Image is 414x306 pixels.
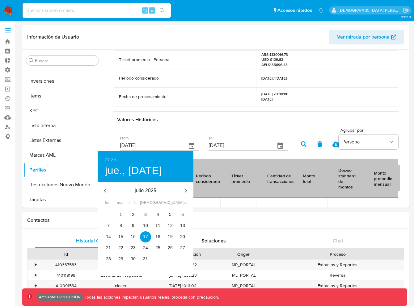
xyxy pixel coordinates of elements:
[115,254,126,265] button: 29
[152,209,163,220] button: 4
[105,164,162,177] button: jue., [DATE]
[128,220,139,231] button: 9
[140,242,151,254] button: 24
[112,187,179,194] p: julio 2025
[155,245,160,251] p: 25
[140,231,151,242] button: 17
[152,242,163,254] button: 25
[144,211,147,217] p: 3
[106,256,111,262] p: 28
[103,254,114,265] button: 28
[152,231,163,242] button: 18
[132,211,134,217] p: 2
[107,222,110,229] p: 7
[128,254,139,265] button: 30
[140,220,151,231] button: 10
[120,222,122,229] p: 8
[143,256,148,262] p: 31
[177,220,188,231] button: 13
[180,234,185,240] p: 20
[103,242,114,254] button: 21
[180,222,185,229] p: 13
[120,211,122,217] p: 1
[140,200,151,206] span: [DEMOGRAPHIC_DATA].
[177,242,188,254] button: 27
[115,220,126,231] button: 8
[115,209,126,220] button: 1
[140,209,151,220] button: 3
[177,209,188,220] button: 6
[181,211,184,217] p: 6
[128,209,139,220] button: 2
[131,245,136,251] p: 23
[165,209,176,220] button: 5
[106,234,111,240] p: 14
[157,211,159,217] p: 4
[168,222,173,229] p: 12
[165,220,176,231] button: 12
[128,231,139,242] button: 16
[118,256,123,262] p: 29
[152,200,163,206] span: vie.
[152,220,163,231] button: 11
[143,234,148,240] p: 17
[103,231,114,242] button: 14
[118,245,123,251] p: 22
[169,211,171,217] p: 5
[115,200,126,206] span: mar.
[168,245,173,251] p: 26
[155,222,160,229] p: 11
[143,222,148,229] p: 10
[103,200,114,206] span: lun.
[131,256,136,262] p: 30
[143,245,148,251] p: 24
[165,231,176,242] button: 19
[128,242,139,254] button: 23
[118,234,123,240] p: 15
[140,254,151,265] button: 31
[132,222,134,229] p: 9
[165,200,176,206] span: sáb.
[165,242,176,254] button: 26
[131,234,136,240] p: 16
[128,200,139,206] span: mié.
[106,245,111,251] p: 21
[180,245,185,251] p: 27
[103,220,114,231] button: 7
[155,234,160,240] p: 18
[115,231,126,242] button: 15
[177,200,188,206] span: dom.
[105,155,116,164] button: 2025
[115,242,126,254] button: 22
[168,234,173,240] p: 19
[177,231,188,242] button: 20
